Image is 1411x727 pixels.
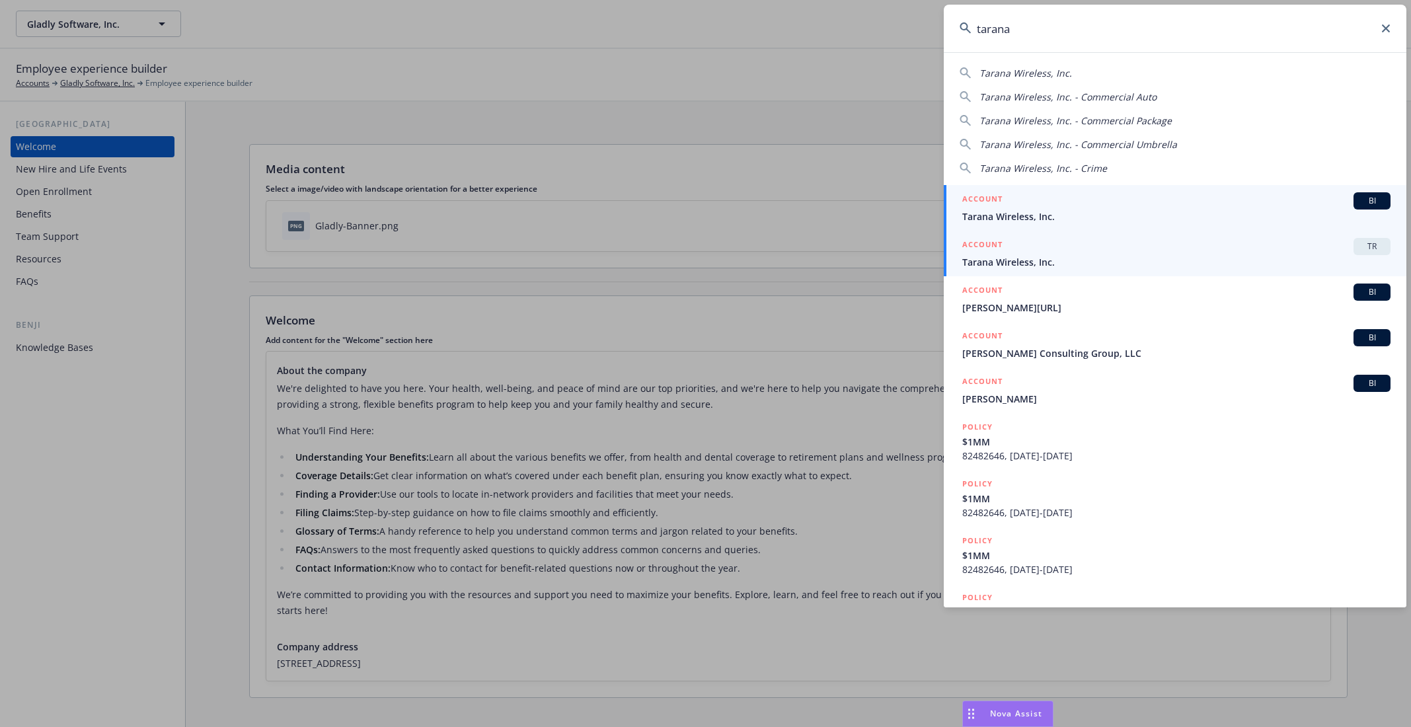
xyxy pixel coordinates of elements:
a: POLICY$1MM82482646, [DATE]-[DATE] [944,470,1406,527]
span: BI [1359,195,1385,207]
h5: ACCOUNT [962,192,1003,208]
div: Drag to move [963,701,979,726]
a: ACCOUNTBI[PERSON_NAME] Consulting Group, LLC [944,322,1406,367]
a: ACCOUNTBITarana Wireless, Inc. [944,185,1406,231]
span: [PERSON_NAME] [962,392,1391,406]
a: POLICY$1MM82482646, [DATE]-[DATE] [944,413,1406,470]
a: POLICY$1MM82482646, [DATE]-[DATE] [944,527,1406,584]
span: BI [1359,377,1385,389]
span: TR [1359,241,1385,252]
span: BI [1359,286,1385,298]
h5: ACCOUNT [962,284,1003,299]
span: $1MM [962,549,1391,562]
input: Search... [944,5,1406,52]
button: Nova Assist [962,701,1053,727]
span: $1MM [962,492,1391,506]
span: Tarana Wireless, Inc. - Commercial Umbrella [979,138,1177,151]
h5: ACCOUNT [962,329,1003,345]
span: Tarana Wireless, Inc. [979,67,1072,79]
span: [PERSON_NAME][URL] [962,301,1391,315]
h5: POLICY [962,420,993,434]
span: Nova Assist [990,708,1042,719]
a: ACCOUNTBI[PERSON_NAME][URL] [944,276,1406,322]
span: Tarana Wireless, Inc. - Commercial Package [979,114,1172,127]
a: ACCOUNTTRTarana Wireless, Inc. [944,231,1406,276]
h5: ACCOUNT [962,375,1003,391]
a: POLICYTarana Wireless, Inc. - Commercial Package [944,584,1406,640]
h5: POLICY [962,534,993,547]
span: $1MM [962,435,1391,449]
span: 82482646, [DATE]-[DATE] [962,562,1391,576]
h5: ACCOUNT [962,238,1003,254]
span: Tarana Wireless, Inc. [962,210,1391,223]
h5: POLICY [962,477,993,490]
span: Tarana Wireless, Inc. - Commercial Package [962,605,1391,619]
span: 82482646, [DATE]-[DATE] [962,506,1391,519]
span: [PERSON_NAME] Consulting Group, LLC [962,346,1391,360]
h5: POLICY [962,591,993,604]
a: ACCOUNTBI[PERSON_NAME] [944,367,1406,413]
span: BI [1359,332,1385,344]
span: Tarana Wireless, Inc. [962,255,1391,269]
span: Tarana Wireless, Inc. - Commercial Auto [979,91,1157,103]
span: Tarana Wireless, Inc. - Crime [979,162,1107,174]
span: 82482646, [DATE]-[DATE] [962,449,1391,463]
